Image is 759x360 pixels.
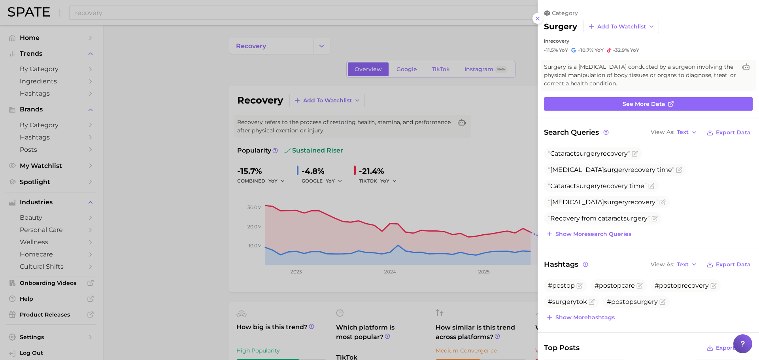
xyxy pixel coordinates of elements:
[552,9,578,17] span: category
[651,262,674,267] span: View As
[649,259,699,270] button: View AsText
[716,261,751,268] span: Export Data
[576,182,600,190] span: surgery
[623,101,665,107] span: See more data
[630,47,639,53] span: YoY
[676,167,682,173] button: Flag as miscategorized or irrelevant
[548,215,650,222] span: Recovery from cataract
[677,130,689,134] span: Text
[548,298,587,305] span: #surgerytok
[559,47,568,53] span: YoY
[597,23,646,30] span: Add to Watchlist
[648,183,655,189] button: Flag as miscategorized or irrelevant
[544,127,610,138] span: Search Queries
[576,150,600,157] span: surgery
[659,199,666,205] button: Flag as miscategorized or irrelevant
[544,22,577,31] h2: surgery
[548,38,569,44] span: recovery
[548,166,674,173] span: [MEDICAL_DATA] recovery time
[544,342,580,353] span: Top Posts
[595,282,635,289] span: #postopcare
[548,182,647,190] span: Cataract recovery time
[555,231,631,237] span: Show more search queries
[655,282,709,289] span: #postoprecovery
[632,151,638,157] button: Flag as miscategorized or irrelevant
[659,299,666,305] button: Flag as miscategorized or irrelevant
[636,283,643,289] button: Flag as miscategorized or irrelevant
[544,259,589,270] span: Hashtags
[613,47,629,53] span: -32.9%
[548,150,630,157] span: Cataract recovery
[651,130,674,134] span: View As
[544,63,737,88] span: Surgery is a [MEDICAL_DATA] conducted by a surgeon involving the physical manipulation of body ti...
[544,97,753,111] a: See more data
[716,345,751,351] span: Export Data
[544,38,753,44] div: in
[578,47,593,53] span: +10.7%
[704,259,753,270] button: Export Data
[649,127,699,138] button: View AsText
[544,228,633,239] button: Show moresearch queries
[544,312,617,323] button: Show morehashtags
[548,198,658,206] span: [MEDICAL_DATA] recovery
[704,342,753,353] button: Export Data
[710,283,717,289] button: Flag as miscategorized or irrelevant
[716,129,751,136] span: Export Data
[544,47,558,53] span: -11.5%
[623,215,648,222] span: surgery
[677,262,689,267] span: Text
[651,215,658,222] button: Flag as miscategorized or irrelevant
[583,20,659,33] button: Add to Watchlist
[589,299,595,305] button: Flag as miscategorized or irrelevant
[576,283,583,289] button: Flag as miscategorized or irrelevant
[595,47,604,53] span: YoY
[607,298,658,305] span: #postopsurgery
[604,198,628,206] span: surgery
[604,166,628,173] span: surgery
[704,127,753,138] button: Export Data
[548,282,575,289] span: #postop
[555,314,615,321] span: Show more hashtags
